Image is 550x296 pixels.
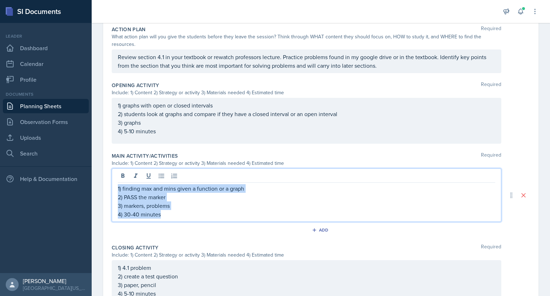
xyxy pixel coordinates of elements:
button: Add [309,225,333,235]
p: 3) markers, problems [118,201,495,210]
p: 1) finding max and mins given a function or a graph [118,184,495,193]
div: Leader [3,33,89,39]
p: 2) create a test question [118,272,495,281]
a: Profile [3,72,89,87]
p: 4) 30-40 minutes [118,210,495,219]
label: Main Activity/Activities [112,152,178,159]
label: Opening Activity [112,82,159,89]
p: 1) 4.1 problem [118,263,495,272]
div: [GEOGRAPHIC_DATA][US_STATE] in [GEOGRAPHIC_DATA] [23,285,86,292]
div: [PERSON_NAME] [23,277,86,285]
label: Action Plan [112,26,146,33]
div: Documents [3,91,89,97]
div: Add [313,227,329,233]
a: Observation Forms [3,115,89,129]
span: Required [481,152,501,159]
a: Calendar [3,57,89,71]
p: 4) 5-10 minutes [118,127,495,135]
p: 3) paper, pencil [118,281,495,289]
p: 2) PASS the marker [118,193,495,201]
div: What action plan will you give the students before they leave the session? Think through WHAT con... [112,33,501,48]
p: 2) students look at graphs and compare if they have a closed interval or an open interval [118,110,495,118]
div: Include: 1) Content 2) Strategy or activity 3) Materials needed 4) Estimated time [112,251,501,259]
div: Help & Documentation [3,172,89,186]
div: Include: 1) Content 2) Strategy or activity 3) Materials needed 4) Estimated time [112,159,501,167]
span: Required [481,82,501,89]
a: Planning Sheets [3,99,89,113]
p: 3) graphs [118,118,495,127]
p: 1) graphs with open or closed intervals [118,101,495,110]
label: Closing Activity [112,244,159,251]
a: Uploads [3,130,89,145]
p: Review section 4.1 in your textbook or rewatch professors lecture. Practice problems found in my ... [118,53,495,70]
span: Required [481,26,501,33]
span: Required [481,244,501,251]
a: Search [3,146,89,161]
div: Include: 1) Content 2) Strategy or activity 3) Materials needed 4) Estimated time [112,89,501,96]
a: Dashboard [3,41,89,55]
